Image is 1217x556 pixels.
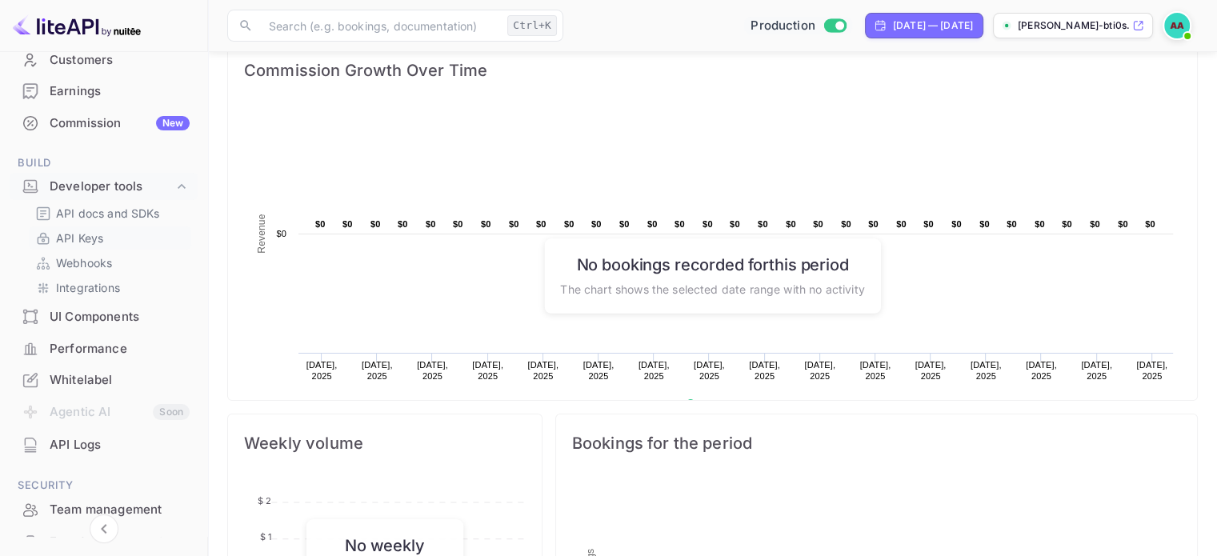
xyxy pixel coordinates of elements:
[1090,219,1100,229] text: $0
[564,219,574,229] text: $0
[703,219,713,229] text: $0
[10,108,198,138] a: CommissionNew
[1136,360,1167,381] text: [DATE], 2025
[35,230,185,246] a: API Keys
[527,360,558,381] text: [DATE], 2025
[509,219,519,229] text: $0
[868,219,879,229] text: $0
[10,365,198,394] a: Whitelabel
[1118,219,1128,229] text: $0
[56,230,103,246] p: API Keys
[923,219,934,229] text: $0
[90,514,118,543] button: Collapse navigation
[453,219,463,229] text: $0
[259,10,501,42] input: Search (e.g. bookings, documentation)
[10,494,198,526] div: Team management
[362,360,393,381] text: [DATE], 2025
[647,219,658,229] text: $0
[50,340,190,358] div: Performance
[915,360,947,381] text: [DATE], 2025
[13,13,141,38] img: LiteAPI logo
[749,360,780,381] text: [DATE], 2025
[426,219,436,229] text: $0
[315,219,326,229] text: $0
[10,76,198,106] a: Earnings
[744,17,852,35] div: Switch to Sandbox mode
[29,276,191,299] div: Integrations
[1018,18,1129,33] p: [PERSON_NAME]-bti0s.nuit...
[507,15,557,36] div: Ctrl+K
[306,360,338,381] text: [DATE], 2025
[10,108,198,139] div: CommissionNew
[417,360,448,381] text: [DATE], 2025
[35,279,185,296] a: Integrations
[10,365,198,396] div: Whitelabel
[56,254,112,271] p: Webhooks
[472,360,503,381] text: [DATE], 2025
[260,531,271,542] tspan: $ 1
[619,219,630,229] text: $0
[29,251,191,274] div: Webhooks
[10,430,198,459] a: API Logs
[10,45,198,74] a: Customers
[10,154,198,172] span: Build
[50,371,190,390] div: Whitelabel
[244,430,526,456] span: Weekly volume
[1007,219,1017,229] text: $0
[244,58,1181,83] span: Commission Growth Over Time
[10,494,198,524] a: Team management
[639,360,670,381] text: [DATE], 2025
[10,477,198,494] span: Security
[979,219,990,229] text: $0
[1164,13,1190,38] img: Apurva Amin
[813,219,823,229] text: $0
[50,308,190,326] div: UI Components
[572,430,1181,456] span: Bookings for the period
[583,360,615,381] text: [DATE], 2025
[156,116,190,130] div: New
[56,205,160,222] p: API docs and SDKs
[1035,219,1045,229] text: $0
[951,219,962,229] text: $0
[1145,219,1155,229] text: $0
[50,436,190,454] div: API Logs
[701,399,742,410] text: Revenue
[971,360,1002,381] text: [DATE], 2025
[35,254,185,271] a: Webhooks
[342,219,353,229] text: $0
[10,76,198,107] div: Earnings
[10,173,198,201] div: Developer tools
[694,360,725,381] text: [DATE], 2025
[481,219,491,229] text: $0
[35,205,185,222] a: API docs and SDKs
[893,18,973,33] div: [DATE] — [DATE]
[536,219,546,229] text: $0
[1062,219,1072,229] text: $0
[730,219,740,229] text: $0
[786,219,796,229] text: $0
[29,202,191,225] div: API docs and SDKs
[560,254,864,274] h6: No bookings recorded for this period
[10,334,198,363] a: Performance
[50,533,190,551] div: Fraud management
[258,495,271,506] tspan: $ 2
[50,114,190,133] div: Commission
[758,219,768,229] text: $0
[751,17,815,35] span: Production
[1081,360,1112,381] text: [DATE], 2025
[370,219,381,229] text: $0
[841,219,851,229] text: $0
[50,82,190,101] div: Earnings
[398,219,408,229] text: $0
[56,279,120,296] p: Integrations
[10,302,198,333] div: UI Components
[1026,360,1057,381] text: [DATE], 2025
[10,302,198,331] a: UI Components
[804,360,835,381] text: [DATE], 2025
[50,51,190,70] div: Customers
[10,526,198,556] a: Fraud management
[29,226,191,250] div: API Keys
[675,219,685,229] text: $0
[10,45,198,76] div: Customers
[50,178,174,196] div: Developer tools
